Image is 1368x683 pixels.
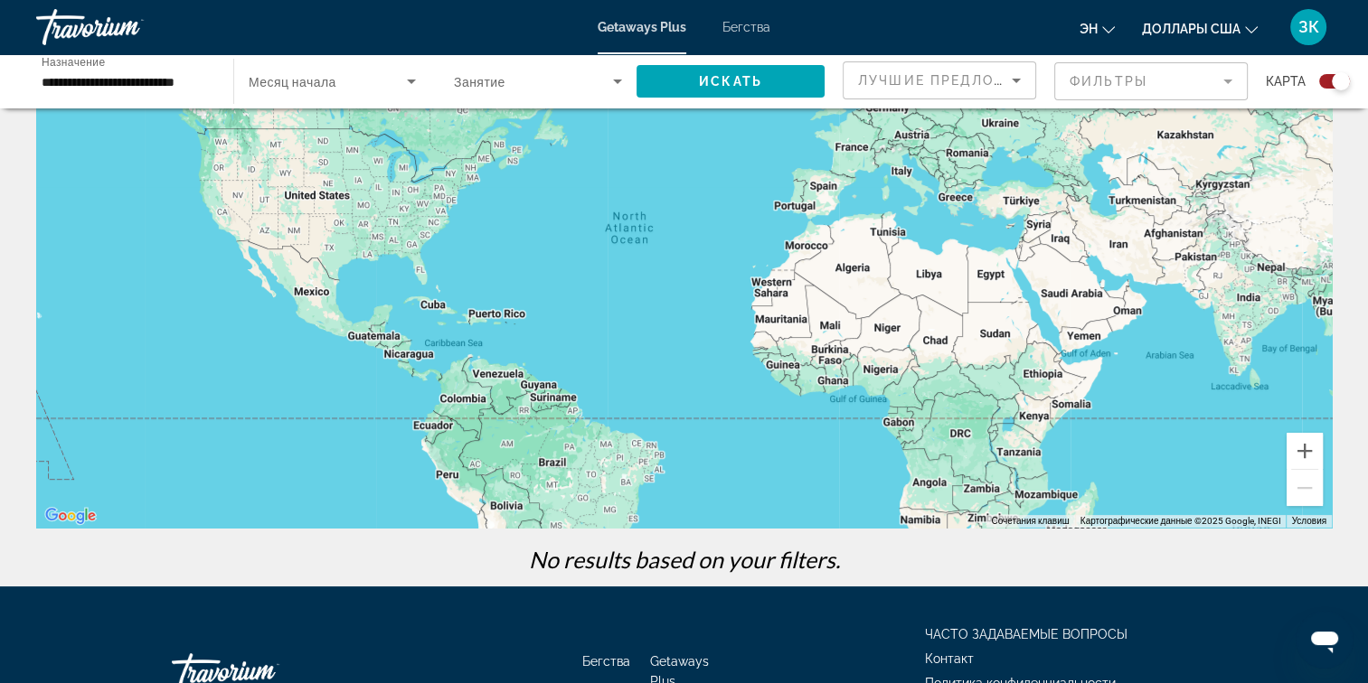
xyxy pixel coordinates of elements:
button: Изменить валюту [1142,15,1258,42]
span: Картографические данные ©2025 Google, INEGI [1080,516,1281,526]
button: Фильтр [1054,61,1248,101]
span: Доллары США [1142,22,1241,36]
button: Искать [637,65,825,98]
a: Getaways Plus [598,20,686,34]
span: Назначение [42,55,105,68]
a: Травориум [36,4,217,51]
span: Карта [1266,69,1306,94]
span: ЗК [1298,18,1319,36]
a: Бегства [722,20,770,34]
a: Бегства [582,654,630,669]
button: Уменьшение масштаба [1287,470,1323,506]
a: Открыть эту область в Google Картах (откроется в новом окне) [41,504,100,528]
button: Увеличить масштаб [1287,433,1323,469]
img: Гугл [41,504,100,528]
span: эн [1080,22,1098,36]
iframe: Button to launch messaging window [1296,611,1354,669]
button: Пользовательское меню [1285,8,1332,46]
button: Изменение языка [1080,15,1115,42]
span: Занятие [454,75,505,89]
span: Лучшие предложения [858,73,1051,88]
button: Сочетания клавиш [991,515,1069,528]
a: Условия (откроется в новой вкладке) [1291,516,1326,526]
span: Месяц начала [249,75,336,89]
p: No results based on your filters. [27,546,1341,573]
a: ЧАСТО ЗАДАВАЕМЫЕ ВОПРОСЫ [925,627,1127,641]
a: Контакт [925,651,974,666]
mat-select: Сортировать по [858,70,1021,91]
span: Искать [699,74,762,89]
